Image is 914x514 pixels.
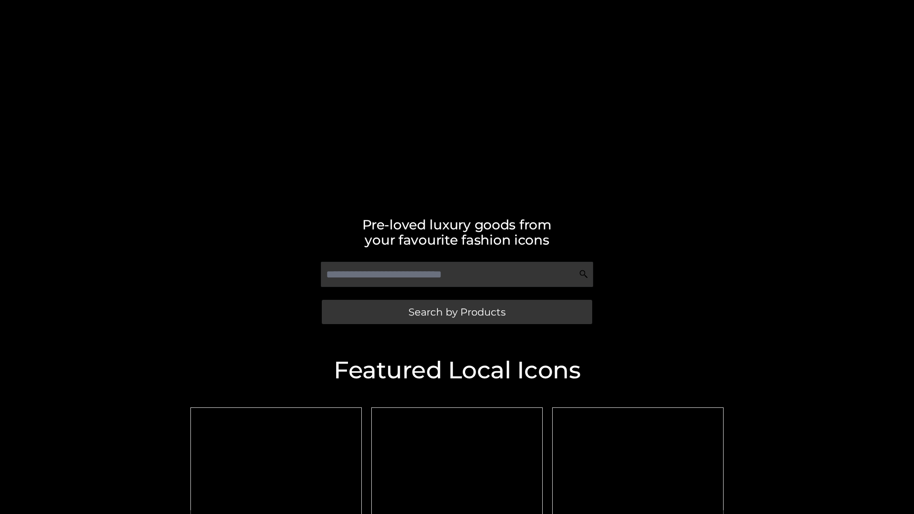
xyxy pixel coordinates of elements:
[408,307,506,317] span: Search by Products
[186,358,728,382] h2: Featured Local Icons​
[579,269,588,279] img: Search Icon
[186,217,728,247] h2: Pre-loved luxury goods from your favourite fashion icons
[322,300,592,324] a: Search by Products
